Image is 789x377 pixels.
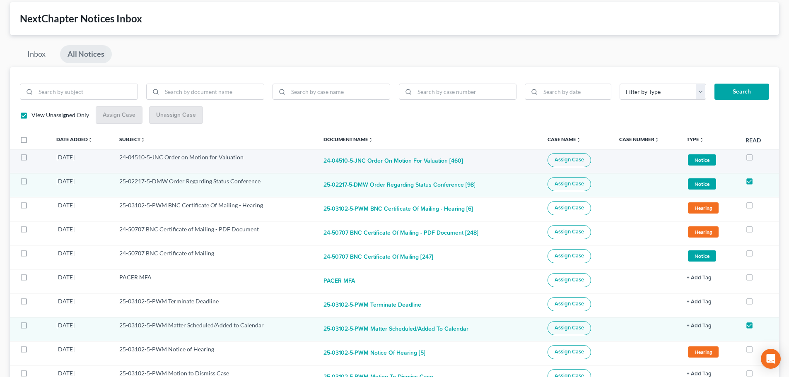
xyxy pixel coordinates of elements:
a: Typeunfold_more [687,136,704,142]
span: Assign Case [555,252,584,259]
span: Assign Case [555,348,584,355]
button: 24-50707 BNC Certificate of Mailing [247] [323,249,433,266]
button: 25-03102-5-PWM BNC Certificate Of Mailing - Hearing [6] [323,201,473,218]
td: 24-04510-5-JNC Order on Motion for Valuation [113,149,317,173]
td: 25-03102-5-PWM Notice of Hearing [113,341,317,365]
button: 25-03102-5-PWM Terminate Deadline [323,297,421,314]
td: PACER MFA [113,269,317,293]
span: Assign Case [555,180,584,187]
i: unfold_more [368,137,373,142]
a: Hearing [687,201,732,215]
td: [DATE] [50,221,113,245]
a: Notice [687,177,732,191]
button: + Add Tag [687,299,712,305]
a: Inbox [20,45,53,63]
span: Assign Case [555,324,584,331]
span: Hearing [688,226,719,238]
button: Assign Case [548,225,591,239]
button: + Add Tag [687,275,712,281]
i: unfold_more [654,137,659,142]
span: Notice [688,178,716,190]
button: Assign Case [548,177,591,191]
input: Search by case name [288,84,390,100]
button: PACER MFA [323,273,360,290]
a: Subjectunfold_more [119,136,145,142]
input: Search by date [540,84,611,100]
button: Assign Case [548,297,591,311]
span: Assign Case [555,204,584,211]
a: Hearing [687,345,732,359]
button: + Add Tag [687,371,712,377]
button: 25-02217-5-DMW Order Regarding Status Conference [98] [323,177,475,194]
td: [DATE] [50,245,113,269]
a: + Add Tag [687,273,732,281]
a: Notice [687,249,732,263]
td: [DATE] [50,173,113,197]
input: Search by subject [36,84,138,100]
td: 25-02217-5-DMW Order Regarding Status Conference [113,173,317,197]
td: [DATE] [50,197,113,221]
td: 24-50707 BNC Certificate of Mailing [113,245,317,269]
button: 24-04510-5-JNC Order on Motion for Valuation [460] [323,153,463,170]
td: 25-03102-5-PWM Terminate Deadline [113,293,317,317]
a: + Add Tag [687,297,732,305]
td: 25-03102-5-PWM BNC Certificate Of Mailing - Hearing [113,197,317,221]
span: Assign Case [555,300,584,307]
td: [DATE] [50,149,113,173]
button: + Add Tag [687,323,712,329]
button: Assign Case [548,249,591,263]
td: [DATE] [50,341,113,365]
button: Assign Case [548,321,591,335]
span: Assign Case [555,156,584,163]
button: 24-50707 BNC Certificate of Mailing - PDF Document [248] [323,225,478,242]
a: Notice [687,153,732,167]
span: Notice [688,250,716,262]
button: 25-03102-5-PWM Notice of Hearing [5] [323,345,425,362]
a: Case Numberunfold_more [619,136,659,142]
a: Date Addedunfold_more [56,136,93,142]
button: Search [714,84,769,100]
button: Assign Case [548,273,591,287]
a: All Notices [60,45,112,63]
span: Hearing [688,202,719,214]
td: [DATE] [50,317,113,341]
span: View Unassigned Only [31,111,89,118]
i: unfold_more [699,137,704,142]
span: Assign Case [555,276,584,283]
span: Notice [688,154,716,166]
div: Open Intercom Messenger [761,349,781,369]
td: 24-50707 BNC Certificate of Mailing - PDF Document [113,221,317,245]
button: Assign Case [548,345,591,359]
td: 25-03102-5-PWM Matter Scheduled/Added to Calendar [113,317,317,341]
i: unfold_more [140,137,145,142]
i: unfold_more [88,137,93,142]
button: Assign Case [548,201,591,215]
label: Read [746,136,761,144]
a: Case Nameunfold_more [548,136,581,142]
button: 25-03102-5-PWM Matter Scheduled/Added to Calendar [323,321,468,338]
button: Assign Case [548,153,591,167]
i: unfold_more [576,137,581,142]
div: NextChapter Notices Inbox [20,12,769,25]
a: Document Nameunfold_more [323,136,373,142]
span: Hearing [688,346,719,358]
a: + Add Tag [687,321,732,329]
td: [DATE] [50,269,113,293]
a: Hearing [687,225,732,239]
td: [DATE] [50,293,113,317]
span: Assign Case [555,228,584,235]
input: Search by document name [162,84,264,100]
input: Search by case number [415,84,516,100]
